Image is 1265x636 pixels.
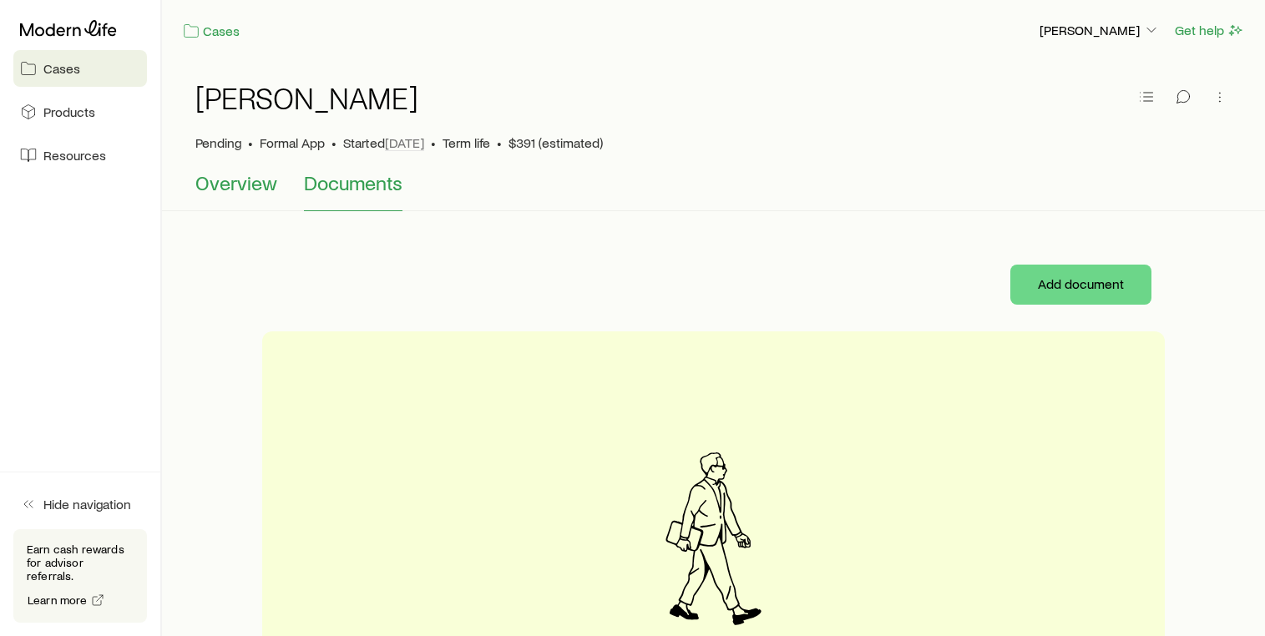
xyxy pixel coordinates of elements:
span: • [248,134,253,151]
button: Get help [1174,21,1245,40]
span: Hide navigation [43,496,131,512]
a: Cases [182,22,240,41]
p: [PERSON_NAME] [1040,22,1160,38]
h1: [PERSON_NAME] [195,81,418,114]
span: • [331,134,336,151]
span: Resources [43,147,106,164]
span: Term life [443,134,490,151]
div: Earn cash rewards for advisor referrals.Learn more [13,529,147,623]
div: Case details tabs [195,171,1232,211]
button: Hide navigation [13,486,147,522]
a: Products [13,93,147,130]
span: Documents [304,171,402,194]
a: Resources [13,137,147,174]
span: Overview [195,171,277,194]
span: Products [43,103,95,120]
button: [PERSON_NAME] [1039,21,1161,41]
p: Earn cash rewards for advisor referrals. [27,543,134,583]
span: Cases [43,60,80,77]
span: $391 (estimated) [509,134,603,151]
a: Cases [13,50,147,87]
p: Started [343,134,424,151]
span: Formal App [260,134,325,151]
span: • [497,134,502,151]
span: [DATE] [385,134,424,151]
span: Learn more [28,594,88,606]
span: • [431,134,436,151]
button: Add document [1010,265,1151,305]
p: Pending [195,134,241,151]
